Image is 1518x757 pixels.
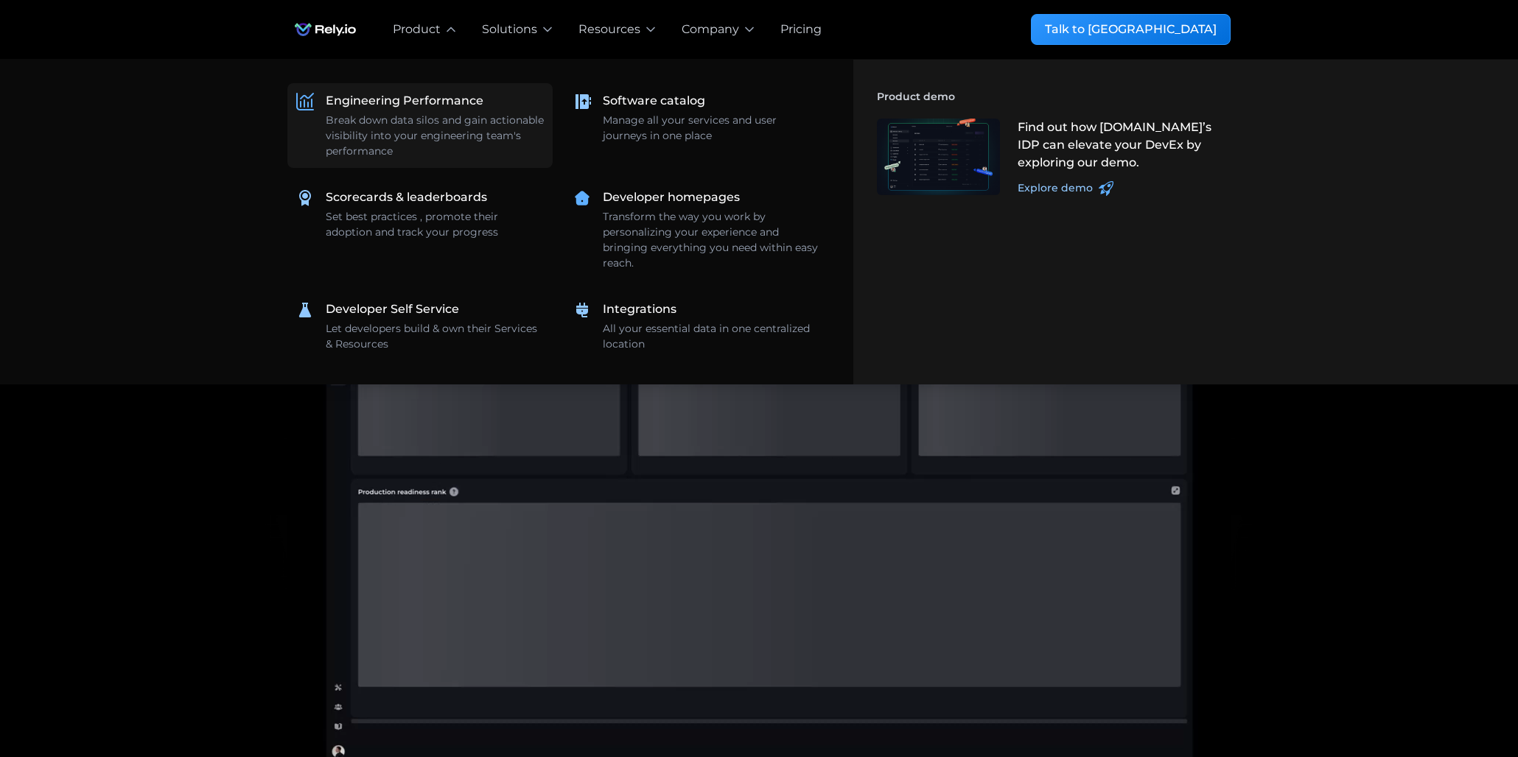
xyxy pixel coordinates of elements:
[682,21,739,38] div: Company
[326,300,459,318] div: Developer Self Service
[287,180,553,249] a: Scorecards & leaderboardsSet best practices , promote their adoption and track your progress
[482,21,537,38] div: Solutions
[326,209,544,240] div: Set best practices , promote their adoption and track your progress
[1421,660,1497,736] iframe: Chatbot
[603,209,821,271] div: Transform the way you work by personalizing your experience and bringing everything you need with...
[1018,180,1093,196] div: Explore demo
[287,15,363,44] a: home
[326,189,487,206] div: Scorecards & leaderboards
[326,321,544,352] div: Let developers build & own their Services & Resources
[564,180,830,280] a: Developer homepagesTransform the way you work by personalizing your experience and bringing every...
[603,189,740,206] div: Developer homepages
[1045,21,1217,38] div: Talk to [GEOGRAPHIC_DATA]
[603,92,705,110] div: Software catalog
[326,113,544,159] div: Break down data silos and gain actionable visibility into your engineering team's performance
[868,110,1231,205] a: Find out how [DOMAIN_NAME]’s IDP can elevate your DevEx by exploring our demo.Explore demo
[780,21,822,38] a: Pricing
[287,15,363,44] img: Rely.io logo
[877,83,1231,110] h4: Product demo
[603,113,821,144] div: Manage all your services and user journeys in one place
[564,292,830,361] a: IntegrationsAll your essential data in one centralized location
[287,83,553,168] a: Engineering PerformanceBreak down data silos and gain actionable visibility into your engineering...
[287,292,553,361] a: Developer Self ServiceLet developers build & own their Services & Resources
[564,83,830,152] a: Software catalogManage all your services and user journeys in one place
[1018,119,1223,172] div: Find out how [DOMAIN_NAME]’s IDP can elevate your DevEx by exploring our demo.
[1031,14,1231,45] a: Talk to [GEOGRAPHIC_DATA]
[326,92,483,110] div: Engineering Performance
[603,300,676,318] div: Integrations
[578,21,640,38] div: Resources
[393,21,441,38] div: Product
[603,321,821,352] div: All your essential data in one centralized location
